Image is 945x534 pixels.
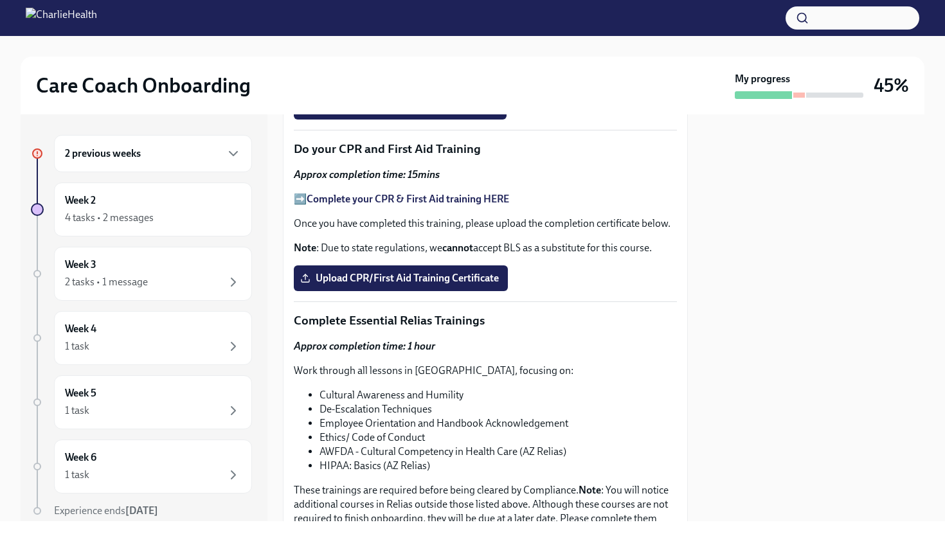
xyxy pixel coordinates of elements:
p: Do your CPR and First Aid Training [294,141,677,157]
li: Employee Orientation and Handbook Acknowledgement [319,416,677,431]
h6: Week 6 [65,450,96,465]
li: Ethics/ Code of Conduct [319,431,677,445]
a: Complete your CPR & First Aid training HERE [307,193,509,205]
li: De-Escalation Techniques [319,402,677,416]
h6: Week 3 [65,258,96,272]
div: 4 tasks • 2 messages [65,211,154,225]
a: Week 32 tasks • 1 message [31,247,252,301]
h6: Week 4 [65,322,96,336]
div: 1 task [65,468,89,482]
strong: Note [579,484,601,496]
h2: Care Coach Onboarding [36,73,251,98]
p: : Due to state regulations, we accept BLS as a substitute for this course. [294,241,677,255]
div: 1 task [65,339,89,353]
img: CharlieHealth [26,8,97,28]
div: 2 tasks • 1 message [65,275,148,289]
strong: cannot [442,242,473,254]
p: ➡️ [294,192,677,206]
p: Once you have completed this training, please upload the completion certificate below. [294,217,677,231]
li: Cultural Awareness and Humility [319,388,677,402]
h6: Week 2 [65,193,96,208]
p: Complete Essential Relias Trainings [294,312,677,329]
a: Week 24 tasks • 2 messages [31,182,252,236]
div: 1 task [65,404,89,418]
strong: Approx completion time: 15mins [294,168,440,181]
a: Week 61 task [31,440,252,494]
strong: [DATE] [125,504,158,517]
strong: Approx completion time: 1 hour [294,340,435,352]
li: AWFDA - Cultural Competency in Health Care (AZ Relias) [319,445,677,459]
li: HIPAA: Basics (AZ Relias) [319,459,677,473]
span: Upload CPR/First Aid Training Certificate [303,272,499,285]
p: Work through all lessons in [GEOGRAPHIC_DATA], focusing on: [294,364,677,378]
strong: Note [294,242,316,254]
div: 2 previous weeks [54,135,252,172]
label: Upload CPR/First Aid Training Certificate [294,265,508,291]
a: Week 41 task [31,311,252,365]
span: Experience ends [54,504,158,517]
h3: 45% [874,74,909,97]
a: Week 51 task [31,375,252,429]
h6: 2 previous weeks [65,147,141,161]
h6: Week 5 [65,386,96,400]
strong: My progress [735,72,790,86]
